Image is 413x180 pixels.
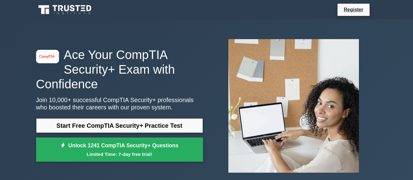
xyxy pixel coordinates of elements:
a: Start Free CompTIA Security+ Practice Test [36,118,203,133]
p: Join 10,000+ successful CompTIA Security+ professionals who boosted their careers with our proven... [36,96,203,111]
a: Register [340,6,367,13]
a: Unlock 1241 CompTIA Security+ QuestionsLimited Time: 7-day free trial! [36,138,203,162]
small: Limited Time: 7-day free trial! [44,151,195,158]
h1: Ace Your CompTIA Security+ Exam with Confidence [36,47,203,91]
